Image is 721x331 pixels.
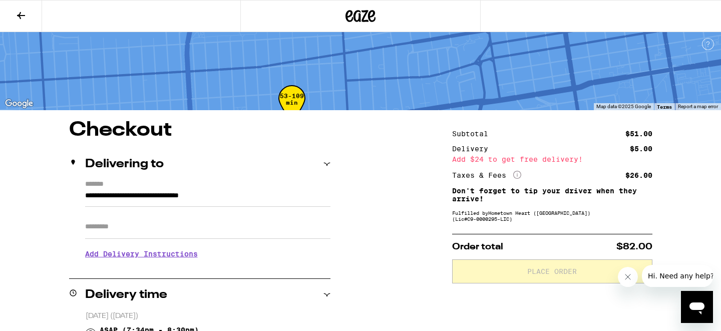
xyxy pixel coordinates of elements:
[625,172,652,179] div: $26.00
[596,104,651,109] span: Map data ©2025 Google
[85,242,330,265] h3: Add Delivery Instructions
[69,120,330,140] h1: Checkout
[278,93,305,130] div: 53-109 min
[678,104,718,109] a: Report a map error
[642,265,713,287] iframe: Message from company
[452,145,495,152] div: Delivery
[452,187,652,203] p: Don't forget to tip your driver when they arrive!
[625,130,652,137] div: $51.00
[452,259,652,283] button: Place Order
[618,267,638,287] iframe: Close message
[657,104,672,110] a: Terms
[452,171,521,180] div: Taxes & Fees
[681,291,713,323] iframe: Button to launch messaging window
[452,156,652,163] div: Add $24 to get free delivery!
[85,289,167,301] h2: Delivery time
[527,268,577,275] span: Place Order
[630,145,652,152] div: $5.00
[85,158,164,170] h2: Delivering to
[85,265,330,273] p: We'll contact you at [PHONE_NUMBER] when we arrive
[86,311,330,321] p: [DATE] ([DATE])
[6,7,72,15] span: Hi. Need any help?
[616,242,652,251] span: $82.00
[3,97,36,110] img: Google
[452,242,503,251] span: Order total
[452,210,652,222] div: Fulfilled by Hometown Heart ([GEOGRAPHIC_DATA]) (Lic# C9-0000295-LIC )
[452,130,495,137] div: Subtotal
[3,97,36,110] a: Open this area in Google Maps (opens a new window)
